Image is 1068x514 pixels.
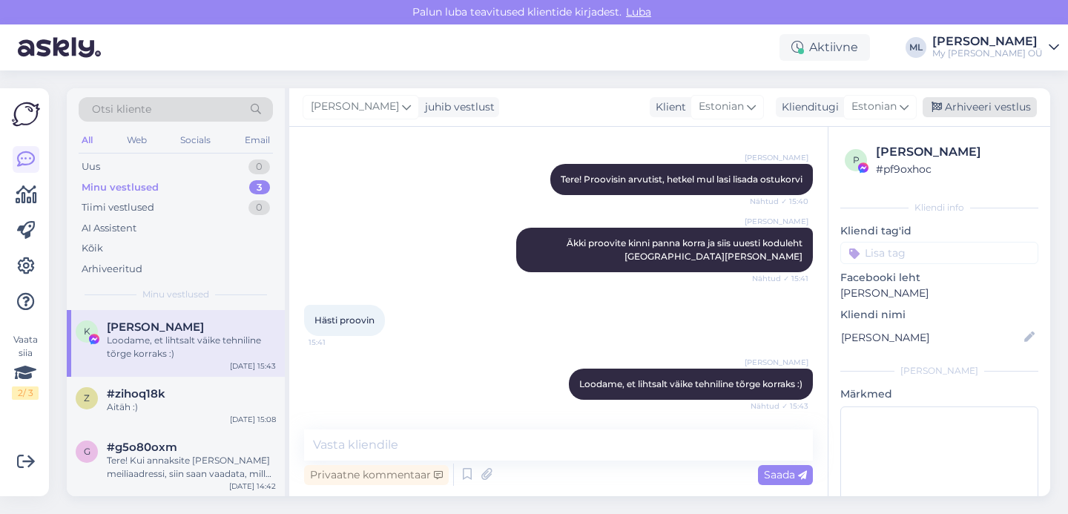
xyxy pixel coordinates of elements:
[840,223,1038,239] p: Kliendi tag'id
[764,468,807,481] span: Saada
[841,329,1021,346] input: Lisa nimi
[750,196,808,207] span: Nähtud ✓ 15:40
[82,159,100,174] div: Uus
[840,307,1038,323] p: Kliendi nimi
[745,152,808,163] span: [PERSON_NAME]
[853,154,860,165] span: p
[304,465,449,485] div: Privaatne kommentaar
[751,401,808,412] span: Nähtud ✓ 15:43
[82,262,142,277] div: Arhiveeritud
[84,446,90,457] span: g
[177,131,214,150] div: Socials
[249,180,270,195] div: 3
[876,143,1034,161] div: [PERSON_NAME]
[419,99,495,115] div: juhib vestlust
[248,200,270,215] div: 0
[745,216,808,227] span: [PERSON_NAME]
[776,99,839,115] div: Klienditugi
[752,273,808,284] span: Nähtud ✓ 15:41
[840,386,1038,402] p: Märkmed
[229,481,276,492] div: [DATE] 14:42
[579,378,802,389] span: Loodame, et lihtsalt väike tehniline tõrge korraks :)
[230,414,276,425] div: [DATE] 15:08
[92,102,151,117] span: Otsi kliente
[230,360,276,372] div: [DATE] 15:43
[906,37,926,58] div: ML
[82,200,154,215] div: Tiimi vestlused
[840,364,1038,378] div: [PERSON_NAME]
[242,131,273,150] div: Email
[932,36,1059,59] a: [PERSON_NAME]My [PERSON_NAME] OÜ
[314,314,375,326] span: Hästi proovin
[107,401,276,414] div: Aitäh :)
[82,241,103,256] div: Kõik
[622,5,656,19] span: Luba
[107,387,165,401] span: #zihoq18k
[840,242,1038,264] input: Lisa tag
[650,99,686,115] div: Klient
[779,34,870,61] div: Aktiivne
[12,386,39,400] div: 2 / 3
[840,270,1038,286] p: Facebooki leht
[699,99,744,115] span: Estonian
[309,337,364,348] span: 15:41
[79,131,96,150] div: All
[840,201,1038,214] div: Kliendi info
[923,97,1037,117] div: Arhiveeri vestlus
[561,174,802,185] span: Tere! Proovisin arvutist, hetkel mul lasi lisada ostukorvi
[840,286,1038,301] p: [PERSON_NAME]
[932,47,1043,59] div: My [PERSON_NAME] OÜ
[12,100,40,128] img: Askly Logo
[82,180,159,195] div: Minu vestlused
[84,392,90,403] span: z
[124,131,150,150] div: Web
[851,99,897,115] span: Estonian
[142,288,209,301] span: Minu vestlused
[745,357,808,368] span: [PERSON_NAME]
[84,326,90,337] span: K
[107,334,276,360] div: Loodame, et lihtsalt väike tehniline tõrge korraks :)
[567,237,805,262] span: Äkki proovite kinni panna korra ja siis uuesti koduleht [GEOGRAPHIC_DATA][PERSON_NAME]
[107,320,204,334] span: Keidy Kumm
[107,454,276,481] div: Tere! Kui annaksite [PERSON_NAME] meiliaadressi, siin saan vaadata, milles asi on :)
[248,159,270,174] div: 0
[932,36,1043,47] div: [PERSON_NAME]
[107,441,177,454] span: #g5o80oxm
[12,333,39,400] div: Vaata siia
[311,99,399,115] span: [PERSON_NAME]
[82,221,136,236] div: AI Assistent
[876,161,1034,177] div: # pf9oxhoc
